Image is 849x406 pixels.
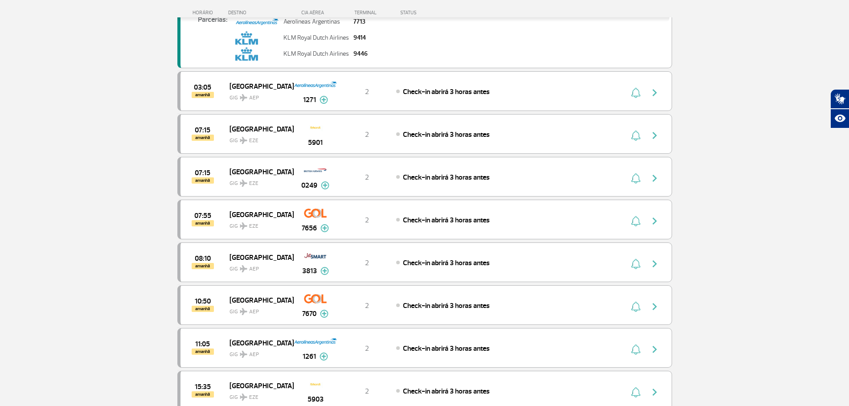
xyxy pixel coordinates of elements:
[180,14,233,55] p: Parcerias:
[230,389,287,402] span: GIG
[365,258,369,267] span: 2
[830,89,849,128] div: Plugin de acessibilidade da Hand Talk.
[249,265,259,273] span: AEP
[240,351,247,358] img: destiny_airplane.svg
[830,109,849,128] button: Abrir recursos assistivos.
[249,351,259,359] span: AEP
[631,387,640,398] img: sino-painel-voo.svg
[240,137,247,144] img: destiny_airplane.svg
[403,387,490,396] span: Check-in abrirá 3 horas antes
[365,173,369,182] span: 2
[365,301,369,310] span: 2
[631,258,640,269] img: sino-painel-voo.svg
[249,137,258,145] span: EZE
[649,301,660,312] img: seta-direita-painel-voo.svg
[303,351,316,362] span: 1261
[195,384,211,390] span: 2025-09-26 15:35:00
[228,10,293,16] div: DESTINO
[631,87,640,98] img: sino-painel-voo.svg
[230,123,287,135] span: [GEOGRAPHIC_DATA]
[283,51,349,57] p: KLM Royal Dutch Airlines
[320,353,328,361] img: mais-info-painel-voo.svg
[403,344,490,353] span: Check-in abrirá 3 horas antes
[403,258,490,267] span: Check-in abrirá 3 horas antes
[365,387,369,396] span: 2
[194,213,211,219] span: 2025-09-26 07:55:00
[230,217,287,230] span: GIG
[249,222,258,230] span: EZE
[230,337,287,349] span: [GEOGRAPHIC_DATA]
[192,177,214,184] span: amanhã
[403,216,490,225] span: Check-in abrirá 3 horas antes
[302,308,316,319] span: 7670
[283,35,349,41] p: KLM Royal Dutch Airlines
[649,387,660,398] img: seta-direita-painel-voo.svg
[403,173,490,182] span: Check-in abrirá 3 horas antes
[631,130,640,141] img: sino-painel-voo.svg
[230,209,287,220] span: [GEOGRAPHIC_DATA]
[303,94,316,105] span: 1271
[365,87,369,96] span: 2
[235,30,258,45] img: klm.png
[353,19,368,25] p: 7713
[230,132,287,145] span: GIG
[631,344,640,355] img: sino-painel-voo.svg
[249,94,259,102] span: AEP
[649,216,660,226] img: seta-direita-painel-voo.svg
[195,341,210,347] span: 2025-09-26 11:05:00
[308,394,324,405] span: 5903
[631,173,640,184] img: sino-painel-voo.svg
[240,180,247,187] img: destiny_airplane.svg
[302,223,317,234] span: 7656
[365,216,369,225] span: 2
[230,346,287,359] span: GIG
[235,14,279,29] img: Property%201%3DAEROLINEAS.jpg
[240,222,247,230] img: destiny_airplane.svg
[192,263,214,269] span: amanhã
[249,394,258,402] span: EZE
[230,260,287,273] span: GIG
[403,87,490,96] span: Check-in abrirá 3 horas antes
[240,308,247,315] img: destiny_airplane.svg
[649,258,660,269] img: seta-direita-painel-voo.svg
[308,137,323,148] span: 5901
[192,306,214,312] span: amanhã
[338,10,396,16] div: TERMINAL
[631,301,640,312] img: sino-painel-voo.svg
[249,308,259,316] span: AEP
[230,303,287,316] span: GIG
[396,10,468,16] div: STATUS
[192,349,214,355] span: amanhã
[353,51,368,57] p: 9446
[192,391,214,398] span: amanhã
[195,170,210,176] span: 2025-09-26 07:15:00
[230,380,287,391] span: [GEOGRAPHIC_DATA]
[235,46,258,62] img: klm.png
[631,216,640,226] img: sino-painel-voo.svg
[230,251,287,263] span: [GEOGRAPHIC_DATA]
[320,310,328,318] img: mais-info-painel-voo.svg
[353,35,368,41] p: 9414
[365,130,369,139] span: 2
[649,173,660,184] img: seta-direita-painel-voo.svg
[321,181,329,189] img: mais-info-painel-voo.svg
[230,80,287,92] span: [GEOGRAPHIC_DATA]
[230,166,287,177] span: [GEOGRAPHIC_DATA]
[192,220,214,226] span: amanhã
[649,344,660,355] img: seta-direita-painel-voo.svg
[365,344,369,353] span: 2
[283,19,349,25] p: Aerolineas Argentinas
[403,130,490,139] span: Check-in abrirá 3 horas antes
[195,298,211,304] span: 2025-09-26 10:50:00
[320,267,329,275] img: mais-info-painel-voo.svg
[195,127,210,133] span: 2025-09-26 07:15:00
[192,135,214,141] span: amanhã
[403,301,490,310] span: Check-in abrirá 3 horas antes
[320,96,328,104] img: mais-info-painel-voo.svg
[192,92,214,98] span: amanhã
[230,175,287,188] span: GIG
[301,180,317,191] span: 0249
[830,89,849,109] button: Abrir tradutor de língua de sinais.
[230,294,287,306] span: [GEOGRAPHIC_DATA]
[649,87,660,98] img: seta-direita-painel-voo.svg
